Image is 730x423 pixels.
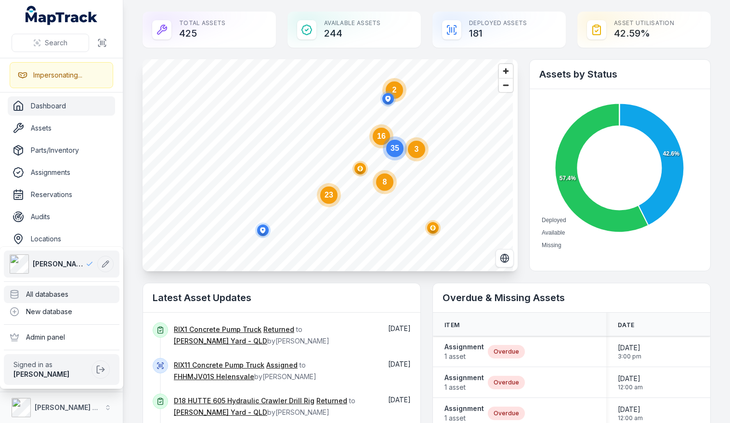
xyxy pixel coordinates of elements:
[13,370,69,378] strong: [PERSON_NAME]
[4,286,119,303] div: All databases
[33,259,86,269] span: [PERSON_NAME] Group
[4,329,119,346] div: Admin panel
[13,360,88,370] span: Signed in as
[4,303,119,320] div: New database
[35,403,114,411] strong: [PERSON_NAME] Group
